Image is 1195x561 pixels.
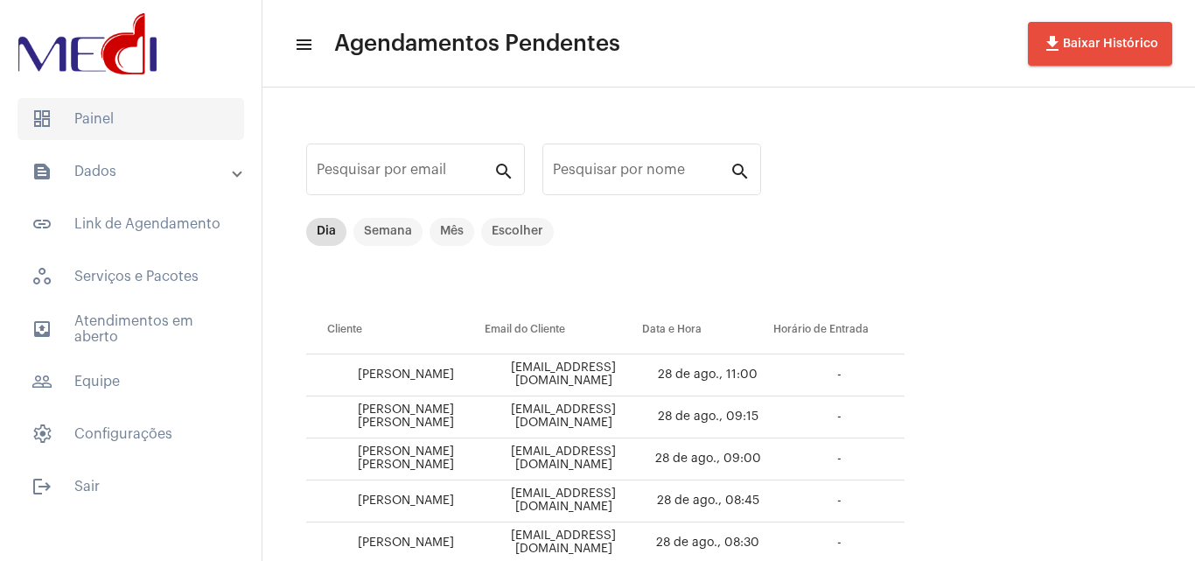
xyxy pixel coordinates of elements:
[334,30,620,58] span: Agendamentos Pendentes
[642,354,773,396] td: 28 de ago., 11:00
[17,256,244,298] span: Serviços e Pacotes
[1042,33,1063,54] mat-icon: file_download
[306,396,485,438] td: [PERSON_NAME] [PERSON_NAME]
[430,218,474,246] mat-chip: Mês
[773,396,905,438] td: -
[493,160,514,181] mat-icon: search
[642,480,773,522] td: 28 de ago., 08:45
[485,305,642,354] th: Email do Cliente
[485,354,642,396] td: [EMAIL_ADDRESS][DOMAIN_NAME]
[642,438,773,480] td: 28 de ago., 09:00
[317,165,493,181] input: Pesquisar por email
[31,371,52,392] mat-icon: sidenav icon
[642,305,773,354] th: Data e Hora
[773,480,905,522] td: -
[481,218,554,246] mat-chip: Escolher
[485,438,642,480] td: [EMAIL_ADDRESS][DOMAIN_NAME]
[17,466,244,508] span: Sair
[1028,22,1172,66] button: Baixar Histórico
[1042,38,1158,50] span: Baixar Histórico
[31,266,52,287] span: sidenav icon
[294,34,311,55] mat-icon: sidenav icon
[642,396,773,438] td: 28 de ago., 09:15
[17,203,244,245] span: Link de Agendamento
[485,480,642,522] td: [EMAIL_ADDRESS][DOMAIN_NAME]
[31,319,52,340] mat-icon: sidenav icon
[31,214,52,235] mat-icon: sidenav icon
[17,361,244,403] span: Equipe
[17,98,244,140] span: Painel
[306,218,346,246] mat-chip: Dia
[31,424,52,445] span: sidenav icon
[306,354,485,396] td: [PERSON_NAME]
[17,413,244,455] span: Configurações
[553,165,730,181] input: Pesquisar por nome
[10,151,262,193] mat-expansion-panel-header: sidenav iconDados
[730,160,751,181] mat-icon: search
[31,109,52,130] span: sidenav icon
[306,438,485,480] td: [PERSON_NAME] [PERSON_NAME]
[353,218,423,246] mat-chip: Semana
[773,438,905,480] td: -
[14,9,161,79] img: d3a1b5fa-500b-b90f-5a1c-719c20e9830b.png
[31,161,52,182] mat-icon: sidenav icon
[31,161,234,182] mat-panel-title: Dados
[306,305,485,354] th: Cliente
[773,354,905,396] td: -
[306,480,485,522] td: [PERSON_NAME]
[31,476,52,497] mat-icon: sidenav icon
[773,305,905,354] th: Horário de Entrada
[17,308,244,350] span: Atendimentos em aberto
[485,396,642,438] td: [EMAIL_ADDRESS][DOMAIN_NAME]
